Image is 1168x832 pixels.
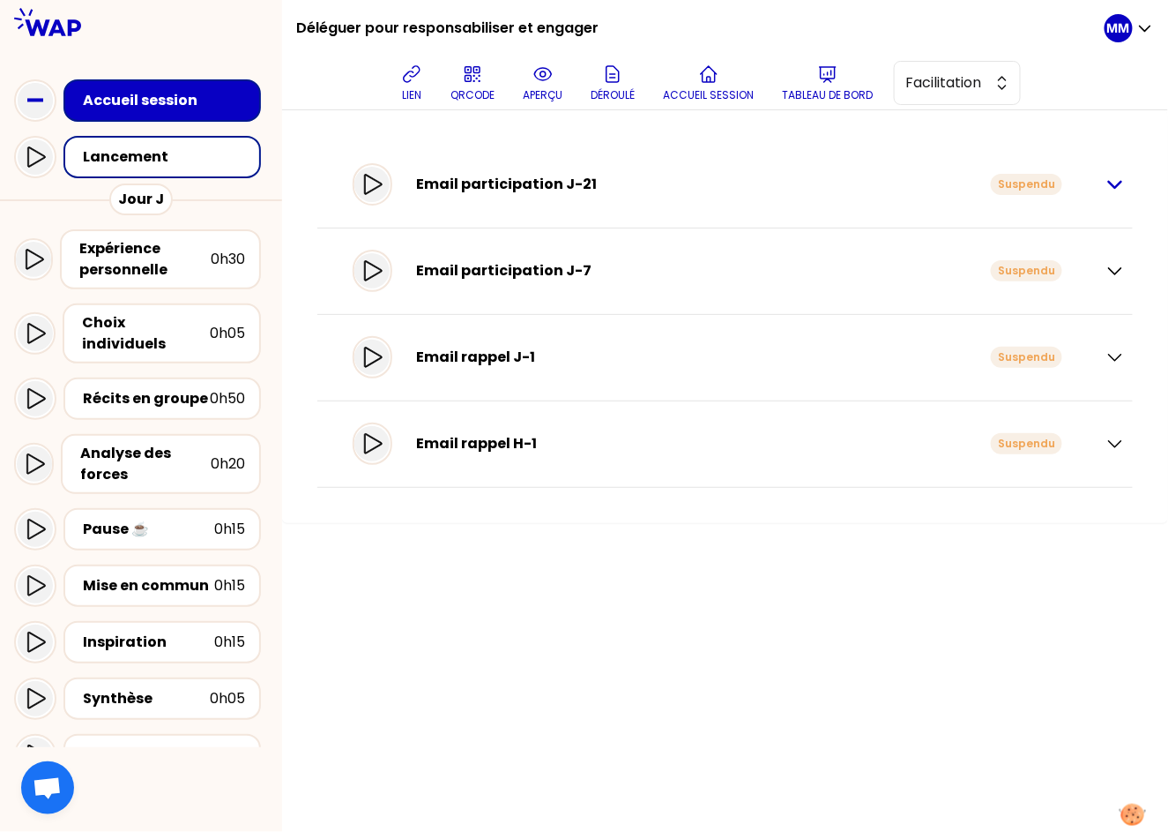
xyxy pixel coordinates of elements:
[83,90,252,111] div: Accueil session
[417,260,991,281] div: Email participation J-7
[83,388,210,409] div: Récits en groupe
[83,146,252,168] div: Lancement
[450,88,495,102] p: QRCODE
[21,761,74,814] div: Ouvrir le chat
[109,184,173,215] div: Jour J
[210,745,245,766] div: 0h05
[80,443,211,485] div: Analyse des forces
[1107,19,1130,37] p: MM
[656,56,761,109] button: Accueil session
[591,88,635,102] p: Déroulé
[663,88,754,102] p: Accueil session
[417,347,991,368] div: Email rappel J-1
[417,174,991,195] div: Email participation J-21
[83,519,214,540] div: Pause ☕️
[417,433,991,454] div: Email rappel H-1
[83,688,210,709] div: Synthèse
[214,519,245,540] div: 0h15
[991,260,1062,281] div: Suspendu
[991,174,1062,195] div: Suspendu
[211,453,245,475] div: 0h20
[782,88,873,102] p: Tableau de bord
[394,56,429,109] button: lien
[83,745,210,766] div: Evaluer
[516,56,569,109] button: aperçu
[991,347,1062,368] div: Suspendu
[402,88,421,102] p: lien
[523,88,562,102] p: aperçu
[82,312,210,355] div: Choix individuels
[210,688,245,709] div: 0h05
[214,575,245,596] div: 0h15
[894,61,1021,105] button: Facilitation
[210,388,245,409] div: 0h50
[214,632,245,653] div: 0h15
[83,575,214,596] div: Mise en commun
[211,249,245,270] div: 0h30
[991,433,1062,454] div: Suspendu
[79,238,211,281] div: Expérience personnelle
[210,323,245,344] div: 0h05
[584,56,642,109] button: Déroulé
[443,56,502,109] button: QRCODE
[775,56,880,109] button: Tableau de bord
[83,632,214,653] div: Inspiration
[1105,14,1154,42] button: MM
[905,72,985,94] span: Facilitation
